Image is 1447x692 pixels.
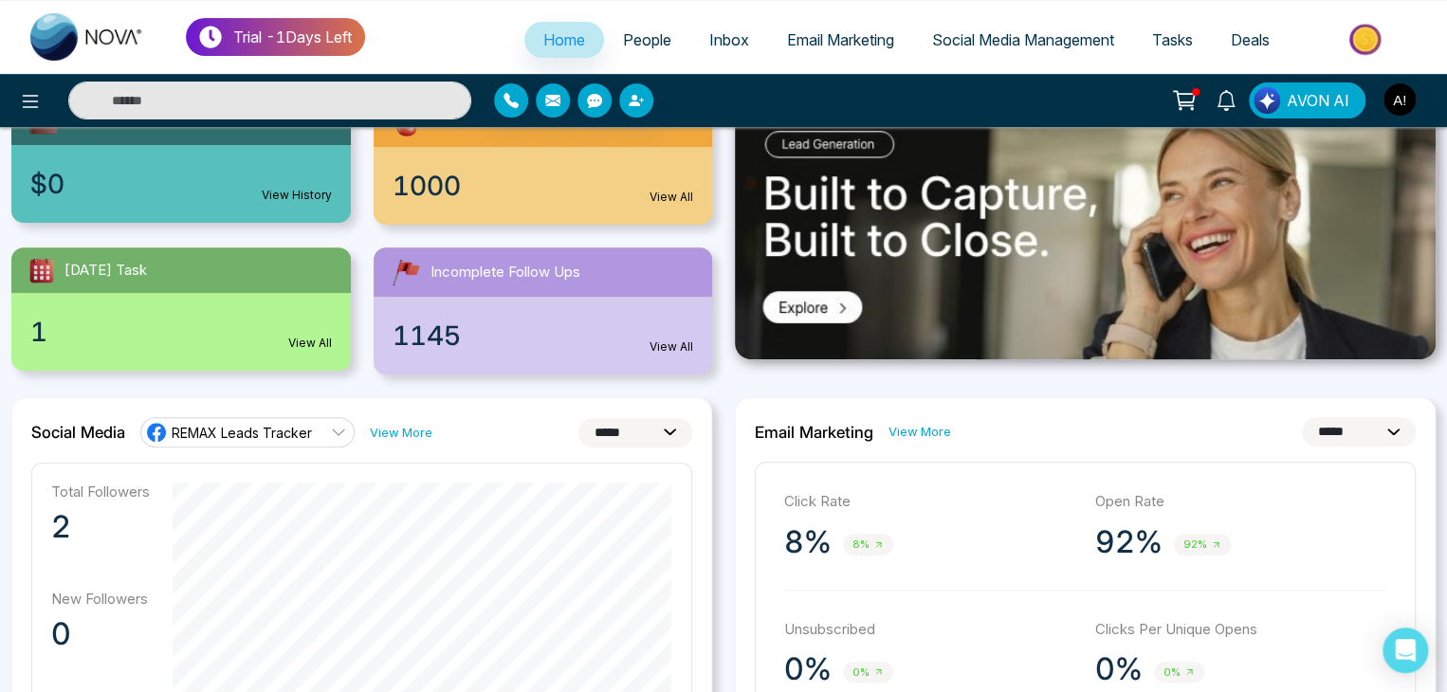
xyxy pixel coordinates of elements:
[913,22,1133,58] a: Social Media Management
[787,30,894,49] span: Email Marketing
[51,483,150,501] p: Total Followers
[233,26,352,48] p: Trial - 1 Days Left
[31,423,125,442] h2: Social Media
[1212,22,1289,58] a: Deals
[604,22,690,58] a: People
[932,30,1114,49] span: Social Media Management
[784,491,1076,513] p: Click Rate
[623,30,671,49] span: People
[51,508,150,546] p: 2
[650,189,693,206] a: View All
[1133,22,1212,58] a: Tasks
[543,30,585,49] span: Home
[30,13,144,61] img: Nova CRM Logo
[888,423,951,441] a: View More
[362,96,724,225] a: New Leads1000View All
[51,590,150,608] p: New Followers
[288,335,332,352] a: View All
[843,662,893,683] span: 0%
[393,166,461,206] span: 1000
[709,30,749,49] span: Inbox
[30,164,64,204] span: $0
[1383,83,1416,116] img: User Avatar
[784,619,1076,641] p: Unsubscribed
[1154,662,1204,683] span: 0%
[650,338,693,355] a: View All
[755,423,873,442] h2: Email Marketing
[784,523,832,561] p: 8%
[362,247,724,374] a: Incomplete Follow Ups1145View All
[1231,30,1270,49] span: Deals
[843,534,893,555] span: 8%
[1254,87,1280,114] img: Lead Flow
[735,96,1436,359] img: .
[393,316,461,355] span: 1145
[1095,523,1163,561] p: 92%
[172,424,312,442] span: REMAX Leads Tracker
[784,650,832,688] p: 0%
[1287,89,1349,112] span: AVON AI
[1174,534,1231,555] span: 92%
[1152,30,1193,49] span: Tasks
[430,262,580,283] span: Incomplete Follow Ups
[1095,619,1387,641] p: Clicks Per Unique Opens
[64,260,147,282] span: [DATE] Task
[1298,18,1436,61] img: Market-place.gif
[690,22,768,58] a: Inbox
[1095,650,1143,688] p: 0%
[30,312,47,352] span: 1
[51,615,150,653] p: 0
[1249,82,1365,118] button: AVON AI
[768,22,913,58] a: Email Marketing
[262,187,332,204] a: View History
[27,255,57,285] img: todayTask.svg
[1383,628,1428,673] div: Open Intercom Messenger
[1095,491,1387,513] p: Open Rate
[370,424,432,442] a: View More
[389,255,423,289] img: followUps.svg
[524,22,604,58] a: Home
